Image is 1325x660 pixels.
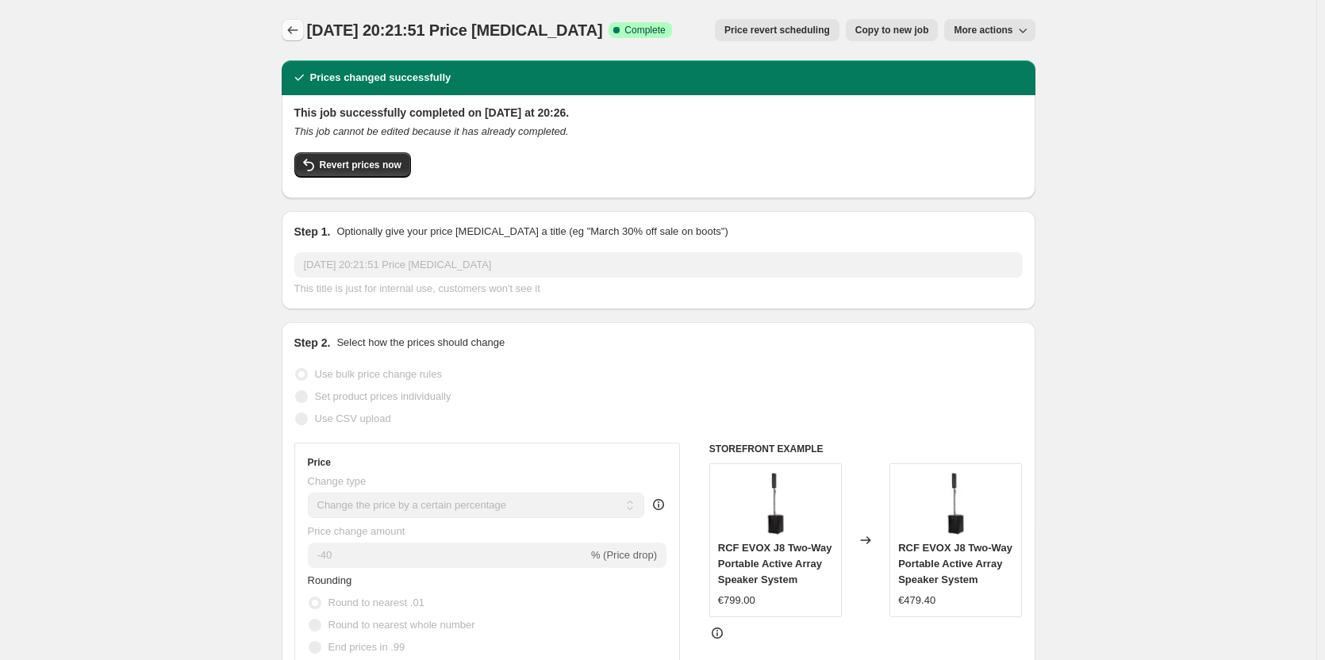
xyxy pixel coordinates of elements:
span: Rounding [308,574,352,586]
button: Copy to new job [846,19,939,41]
i: This job cannot be edited because it has already completed. [294,125,569,137]
img: 0011_evox-j-total-1_1_384b19cf-5585-46b2-ad73-e67f9a32f691_80x.jpg [924,472,988,535]
p: Optionally give your price [MEDICAL_DATA] a title (eg "March 30% off sale on boots") [336,224,728,240]
span: RCF EVOX J8 Two-Way Portable Active Array Speaker System [898,542,1012,585]
span: End prices in .99 [328,641,405,653]
span: Copy to new job [855,24,929,36]
span: Use bulk price change rules [315,368,442,380]
button: Price revert scheduling [715,19,839,41]
span: Set product prices individually [315,390,451,402]
span: [DATE] 20:21:51 Price [MEDICAL_DATA] [307,21,603,39]
span: Change type [308,475,367,487]
span: Round to nearest .01 [328,597,424,608]
div: help [651,497,666,512]
input: 30% off holiday sale [294,252,1023,278]
h6: STOREFRONT EXAMPLE [709,443,1023,455]
span: Price change amount [308,525,405,537]
span: RCF EVOX J8 Two-Way Portable Active Array Speaker System [718,542,832,585]
h3: Price [308,456,331,469]
span: Price revert scheduling [724,24,830,36]
button: Price change jobs [282,19,304,41]
input: -15 [308,543,588,568]
div: €799.00 [718,593,755,608]
h2: This job successfully completed on [DATE] at 20:26. [294,105,1023,121]
button: Revert prices now [294,152,411,178]
span: More actions [954,24,1012,36]
span: Round to nearest whole number [328,619,475,631]
button: More actions [944,19,1035,41]
span: Use CSV upload [315,412,391,424]
h2: Prices changed successfully [310,70,451,86]
img: 0011_evox-j-total-1_1_384b19cf-5585-46b2-ad73-e67f9a32f691_80x.jpg [743,472,807,535]
span: % (Price drop) [591,549,657,561]
span: Revert prices now [320,159,401,171]
h2: Step 2. [294,335,331,351]
div: €479.40 [898,593,935,608]
span: This title is just for internal use, customers won't see it [294,282,540,294]
p: Select how the prices should change [336,335,505,351]
h2: Step 1. [294,224,331,240]
span: Complete [624,24,665,36]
